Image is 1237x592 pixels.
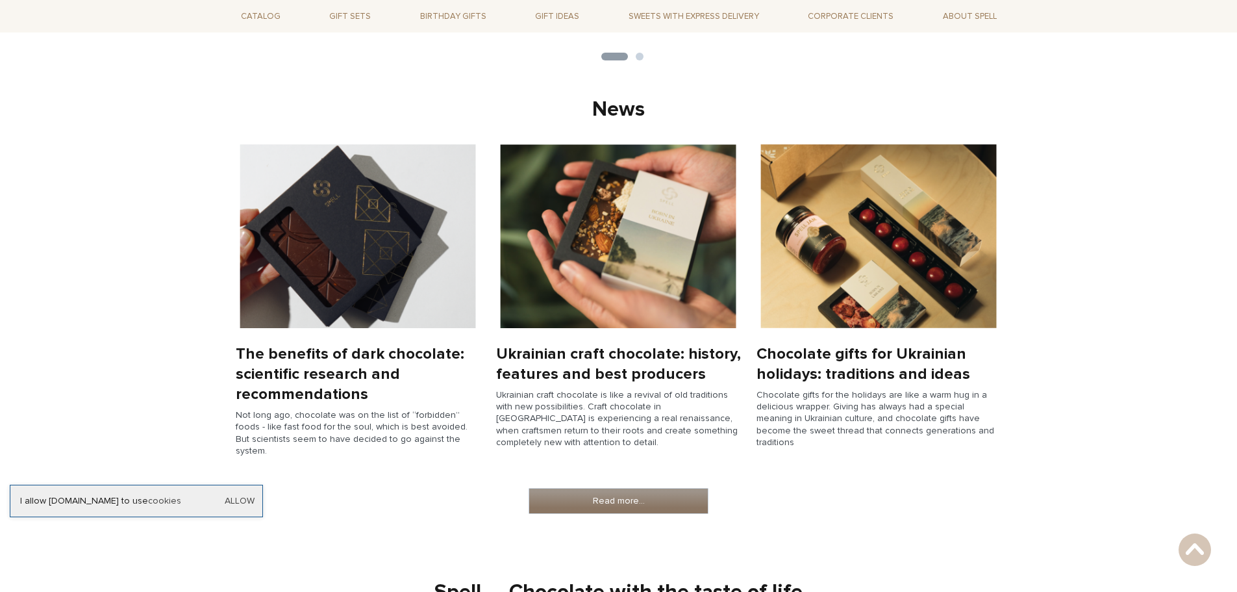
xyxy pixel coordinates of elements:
[10,495,262,507] div: I allow [DOMAIN_NAME] to use
[938,6,1002,27] span: About Spell
[756,389,1001,448] div: Chocolate gifts for the holidays are like a warm hug in a delicious wrapper. Giving has always ha...
[496,144,741,328] img: Ukrainian craft chocolate: history, features and best producers
[623,5,764,27] a: Sweets with express delivery
[236,6,286,27] span: Catalog
[636,53,643,60] button: 2 of 2
[148,495,181,506] a: cookies
[236,344,481,405] div: The benefits of dark chocolate: scientific research and recommendations
[756,344,1001,384] div: Chocolate gifts for Ukrainian holidays: traditions and ideas
[236,96,1002,123] div: News
[496,389,741,448] div: Ukrainian craft chocolate is like a revival of old traditions with new possibilities. Craft choco...
[236,409,481,457] div: Not long ago, chocolate was on the list of “forbidden” foods - like fast food for the soul, which...
[415,6,492,27] span: Birthday gifts
[530,6,584,27] span: Gift ideas
[236,144,481,328] img: The benefits of dark chocolate: scientific research and recommendations
[601,53,628,60] button: 1 of 2
[529,489,708,513] a: Read more...
[324,6,376,27] span: Gift sets
[803,5,899,27] a: Corporate clients
[225,495,255,507] a: Allow
[756,144,1001,328] img: Chocolate gifts for Ukrainian holidays: traditions and ideas
[496,344,741,384] div: Ukrainian craft chocolate: history, features and best producers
